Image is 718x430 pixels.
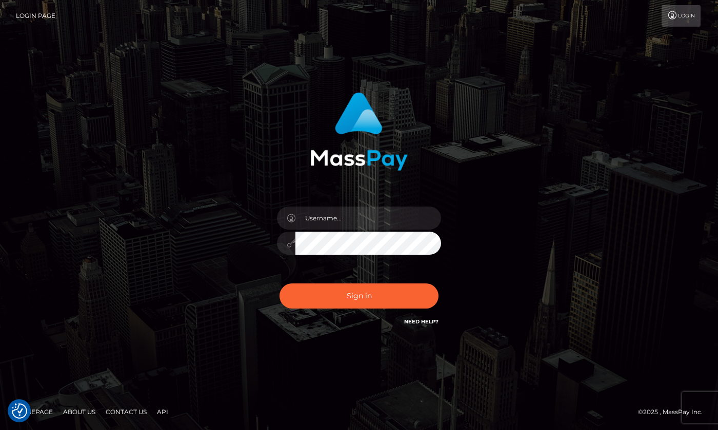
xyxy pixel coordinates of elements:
input: Username... [295,207,441,230]
a: Contact Us [102,404,151,420]
img: Revisit consent button [12,403,27,419]
a: API [153,404,172,420]
a: Need Help? [404,318,438,325]
button: Sign in [280,283,438,309]
a: Login Page [16,5,55,27]
a: Login [662,5,701,27]
img: MassPay Login [310,92,408,171]
button: Consent Preferences [12,403,27,419]
a: About Us [59,404,99,420]
a: Homepage [11,404,57,420]
div: © 2025 , MassPay Inc. [638,406,710,418]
